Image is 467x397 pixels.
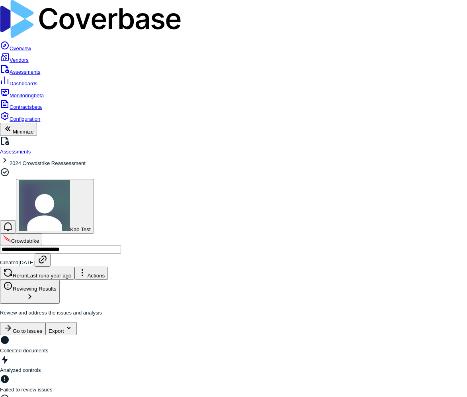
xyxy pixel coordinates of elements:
[3,235,11,243] img: https://crowdstrike.com/
[74,267,108,280] button: Actions
[10,92,44,98] span: Monitoring
[10,45,31,51] span: Overview
[70,226,91,232] span: Kao Test
[10,81,37,86] span: Dashboards
[32,104,42,110] span: beta
[19,180,70,231] img: Kao Test avatar
[35,254,51,267] button: Copy link
[45,322,77,335] button: Export
[10,57,29,63] span: Vendors
[16,179,94,234] button: Kao Test avatarKao Test
[13,129,34,135] span: Minimize
[10,104,42,110] span: Contracts
[10,160,86,166] span: 2024 Crowdstrike Reassessment
[3,281,57,292] div: Reviewing Results
[10,116,40,122] span: Configuration
[10,69,40,75] span: Assessments
[27,273,71,279] span: Last run a year ago
[34,92,44,98] span: beta
[11,238,39,244] span: Crowdstrike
